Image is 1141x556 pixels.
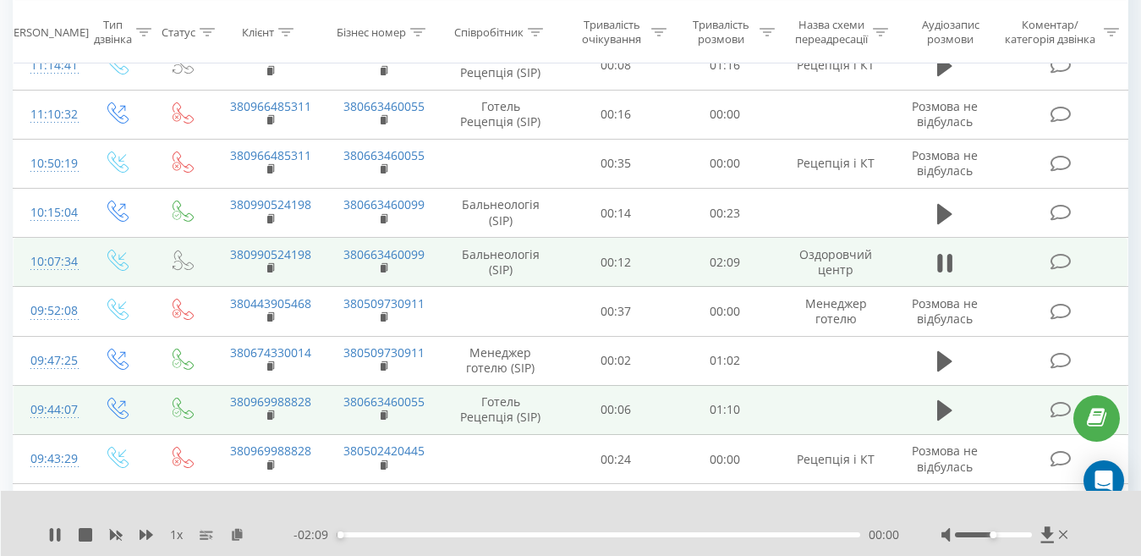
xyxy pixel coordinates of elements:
[337,25,406,39] div: Бізнес номер
[671,90,780,139] td: 00:00
[30,443,66,476] div: 09:43:29
[230,196,311,212] a: 380990524198
[440,41,562,90] td: Готель Рецепція (SIP)
[779,238,892,287] td: Оздоровчий центр
[343,443,425,459] a: 380502420445
[908,18,993,47] div: Аудіозапис розмови
[562,385,671,434] td: 00:06
[794,18,869,47] div: Назва схеми переадресації
[912,98,978,129] span: Розмова не відбулась
[671,484,780,533] td: 00:40
[779,435,892,484] td: Рецепція і КТ
[671,41,780,90] td: 01:16
[343,344,425,361] a: 380509730911
[779,287,892,336] td: Менеджер готелю
[912,295,978,327] span: Розмова не відбулась
[869,526,899,543] span: 00:00
[577,18,647,47] div: Тривалість очікування
[230,246,311,262] a: 380990524198
[162,25,195,39] div: Статус
[30,394,66,427] div: 09:44:07
[343,49,425,65] a: 380663460055
[30,147,66,180] div: 10:50:19
[562,139,671,188] td: 00:35
[30,245,66,278] div: 10:07:34
[242,25,274,39] div: Клієнт
[671,435,780,484] td: 00:00
[562,90,671,139] td: 00:16
[293,526,337,543] span: - 02:09
[170,526,183,543] span: 1 x
[562,287,671,336] td: 00:37
[912,443,978,474] span: Розмова не відбулась
[1083,460,1124,501] div: Open Intercom Messenger
[440,385,562,434] td: Готель Рецепція (SIP)
[230,344,311,361] a: 380674330014
[230,394,311,410] a: 380969988828
[343,295,425,311] a: 380509730911
[94,18,132,47] div: Тип дзвінка
[562,435,671,484] td: 00:24
[779,484,892,533] td: Рецепція і КТ
[779,139,892,188] td: Рецепція і КТ
[671,385,780,434] td: 01:10
[30,98,66,131] div: 11:10:32
[30,49,66,82] div: 11:14:41
[30,344,66,377] div: 09:47:25
[912,147,978,179] span: Розмова не відбулась
[562,238,671,287] td: 00:12
[1001,18,1100,47] div: Коментар/категорія дзвінка
[562,336,671,385] td: 00:02
[230,49,311,65] a: 380685241168
[3,25,89,39] div: [PERSON_NAME]
[440,90,562,139] td: Готель Рецепція (SIP)
[343,147,425,163] a: 380663460055
[343,196,425,212] a: 380663460099
[454,25,524,39] div: Співробітник
[30,295,66,328] div: 09:52:08
[671,336,780,385] td: 01:02
[779,41,892,90] td: Рецепція і КТ
[440,189,562,238] td: Бальнеологія (SIP)
[30,196,66,229] div: 10:15:04
[562,484,671,533] td: 00:09
[686,18,756,47] div: Тривалість розмови
[440,238,562,287] td: Бальнеологія (SIP)
[562,189,671,238] td: 00:14
[671,139,780,188] td: 00:00
[343,394,425,410] a: 380663460055
[671,238,780,287] td: 02:09
[337,531,344,538] div: Accessibility label
[230,98,311,114] a: 380966485311
[230,147,311,163] a: 380966485311
[230,295,311,311] a: 380443905468
[440,336,562,385] td: Менеджер готелю (SIP)
[562,41,671,90] td: 00:08
[671,189,780,238] td: 00:23
[343,246,425,262] a: 380663460099
[990,531,996,538] div: Accessibility label
[343,98,425,114] a: 380663460055
[230,443,311,459] a: 380969988828
[440,484,562,533] td: Готель Рецепція (SIP)
[671,287,780,336] td: 00:00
